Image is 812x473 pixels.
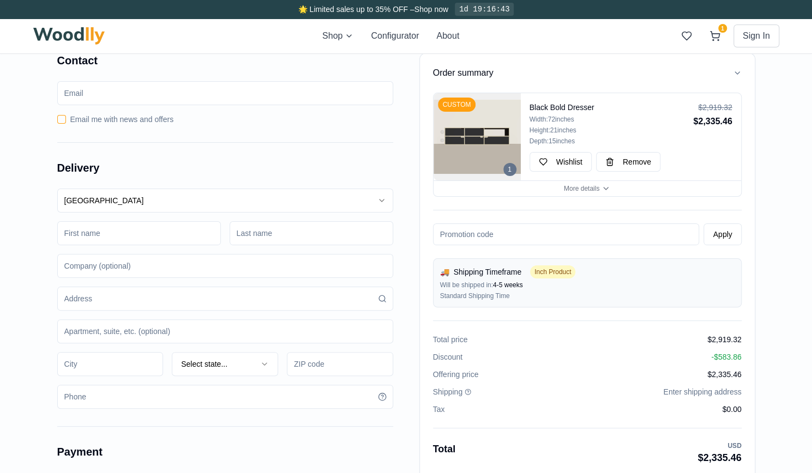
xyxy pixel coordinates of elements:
[454,266,522,277] span: Shipping Timeframe
[693,102,732,113] div: $2,919.32
[530,126,689,135] div: Height: 21 inches
[440,292,735,300] div: Standard Shipping Time
[697,450,741,465] div: $2,335.46
[530,152,592,172] button: Wishlist
[434,180,741,196] button: More details
[57,53,393,68] h2: Contact
[57,444,393,459] h2: Payment
[530,115,689,124] div: Width: 72 inches
[57,81,393,105] input: Email
[718,24,727,33] span: 1
[57,352,164,376] input: City
[433,441,456,465] span: Total
[697,441,741,450] div: USD
[414,5,448,14] a: Shop now
[440,266,449,277] span: 🚚
[33,27,105,45] img: Woodlly
[722,404,741,415] span: $0.00
[503,163,516,176] div: 1
[693,115,732,128] div: $2,335.46
[733,25,779,47] button: Sign In
[433,386,463,397] span: Shipping
[57,287,393,311] input: Address
[57,221,221,245] input: First name
[57,160,393,175] h2: Delivery
[711,351,741,362] span: - $583.86
[433,223,700,245] input: Promotion code
[663,386,741,397] span: Enter shipping address
[230,221,393,245] input: Last name
[530,265,575,278] span: Inch Product
[493,281,523,289] span: 4-5 weeks
[440,281,735,289] div: Will be shipped in:
[322,29,353,43] button: Shop
[564,184,599,193] span: More details
[705,26,725,46] button: 1
[707,369,741,380] span: $2,335.46
[556,156,582,167] span: Wishlist
[433,334,468,345] span: Total price
[57,254,393,278] input: Company (optional)
[434,93,521,180] img: Black Bold Dresser
[596,152,660,172] button: Remove
[433,404,445,415] span: Tax
[433,66,494,80] h3: Order summary
[287,352,393,376] input: ZIP code
[298,5,414,14] span: 🌟 Limited sales up to 35% OFF –
[530,137,689,145] div: Depth: 15 inches
[455,3,514,16] div: 1d 19:16:43
[57,319,393,343] input: Apartment, suite, etc. (optional)
[57,385,393,409] input: Phone
[433,351,462,362] span: Discount
[707,334,741,345] span: $2,919.32
[530,102,689,113] h4: Black Bold Dresser
[703,223,741,245] button: Apply
[438,98,476,112] div: CUSTOM
[436,29,459,43] button: About
[623,156,651,167] span: Remove
[433,369,479,380] span: Offering price
[172,352,278,376] button: Select state...
[371,29,419,43] button: Configurator
[70,114,174,125] label: Email me with news and offers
